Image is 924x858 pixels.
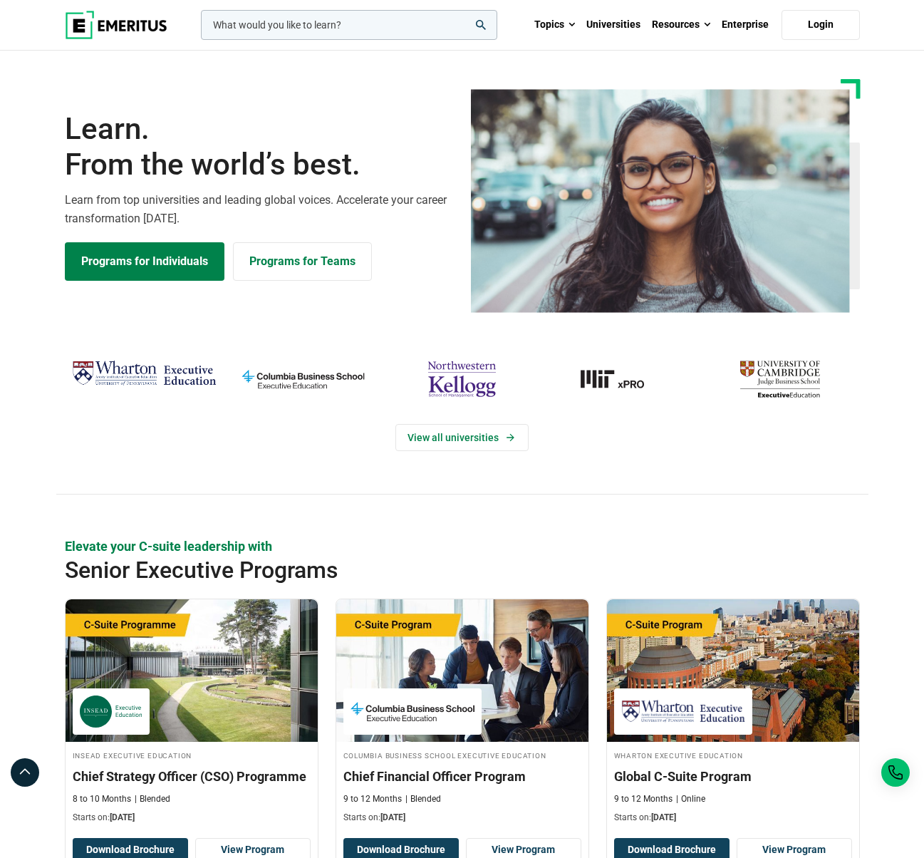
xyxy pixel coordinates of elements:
[110,812,135,822] span: [DATE]
[73,812,311,824] p: Starts on:
[471,89,850,313] img: Learn from the world's best
[707,356,852,403] img: cambridge-judge-business-school
[782,10,860,40] a: Login
[65,111,454,183] h1: Learn.
[65,556,780,584] h2: Senior Executive Programs
[72,356,217,391] img: Wharton Executive Education
[405,793,441,805] p: Blended
[343,793,402,805] p: 9 to 12 Months
[201,10,497,40] input: woocommerce-product-search-field-0
[336,599,588,742] img: Chief Financial Officer Program | Online Finance Course
[65,147,454,182] span: From the world’s best.
[135,793,170,805] p: Blended
[607,599,859,742] img: Global C-Suite Program | Online Leadership Course
[614,793,673,805] p: 9 to 12 Months
[65,537,860,555] p: Elevate your C-suite leadership with
[395,424,529,451] a: View Universities
[380,812,405,822] span: [DATE]
[233,242,372,281] a: Explore for Business
[80,696,142,728] img: INSEAD Executive Education
[343,812,581,824] p: Starts on:
[607,599,859,832] a: Leadership Course by Wharton Executive Education - December 17, 2025 Wharton Executive Education ...
[343,749,581,761] h4: Columbia Business School Executive Education
[351,696,474,728] img: Columbia Business School Executive Education
[66,599,318,832] a: Leadership Course by INSEAD Executive Education - October 14, 2025 INSEAD Executive Education INS...
[65,191,454,227] p: Learn from top universities and leading global voices. Accelerate your career transformation [DATE].
[614,812,852,824] p: Starts on:
[651,812,676,822] span: [DATE]
[614,749,852,761] h4: Wharton Executive Education
[614,767,852,785] h3: Global C-Suite Program
[66,599,318,742] img: Chief Strategy Officer (CSO) Programme | Online Leadership Course
[73,749,311,761] h4: INSEAD Executive Education
[231,356,375,403] img: columbia-business-school
[73,793,131,805] p: 8 to 10 Months
[549,356,693,403] img: MIT xPRO
[343,767,581,785] h3: Chief Financial Officer Program
[676,793,705,805] p: Online
[336,599,588,832] a: Finance Course by Columbia Business School Executive Education - December 8, 2025 Columbia Busine...
[65,242,224,281] a: Explore Programs
[73,767,311,785] h3: Chief Strategy Officer (CSO) Programme
[390,356,534,403] img: northwestern-kellogg
[621,696,745,728] img: Wharton Executive Education
[549,356,693,403] a: MIT-xPRO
